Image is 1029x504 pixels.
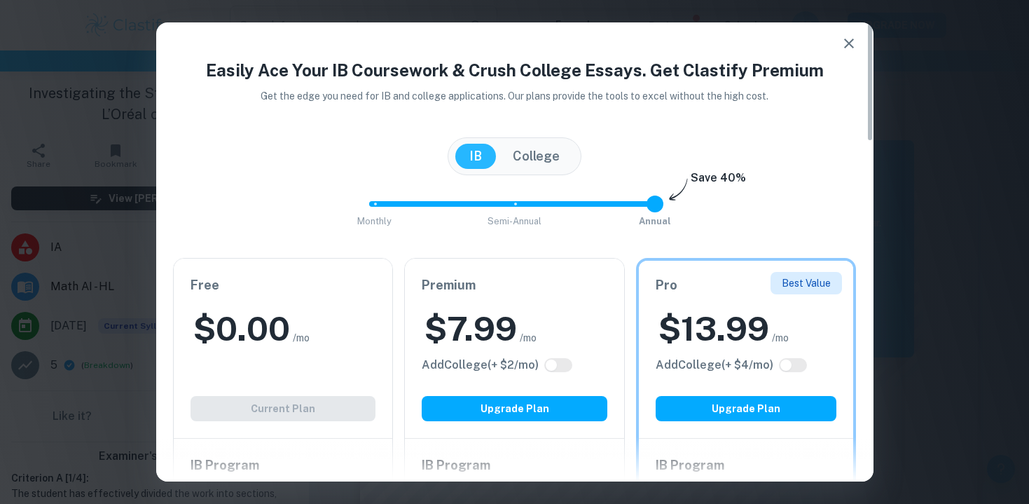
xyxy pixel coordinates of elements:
h6: Click to see all the additional College features. [422,357,539,374]
p: Best Value [782,275,831,291]
h2: $ 13.99 [658,306,769,351]
h6: Free [191,275,376,295]
h6: Pro [656,275,837,295]
img: subscription-arrow.svg [669,178,688,202]
h6: Save 40% [691,170,746,193]
button: Upgrade Plan [422,396,607,421]
h6: Click to see all the additional College features. [656,357,773,374]
p: Get the edge you need for IB and college applications. Our plans provide the tools to excel witho... [241,88,788,104]
button: IB [455,144,496,169]
h2: $ 7.99 [424,306,517,351]
span: Annual [639,216,671,226]
h6: Premium [422,275,607,295]
button: College [499,144,574,169]
span: /mo [293,330,310,346]
span: Semi-Annual [488,216,541,226]
h4: Easily Ace Your IB Coursework & Crush College Essays. Get Clastify Premium [173,57,857,83]
h2: $ 0.00 [193,306,290,351]
span: Monthly [357,216,392,226]
span: /mo [520,330,537,346]
button: Upgrade Plan [656,396,837,421]
span: /mo [772,330,789,346]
